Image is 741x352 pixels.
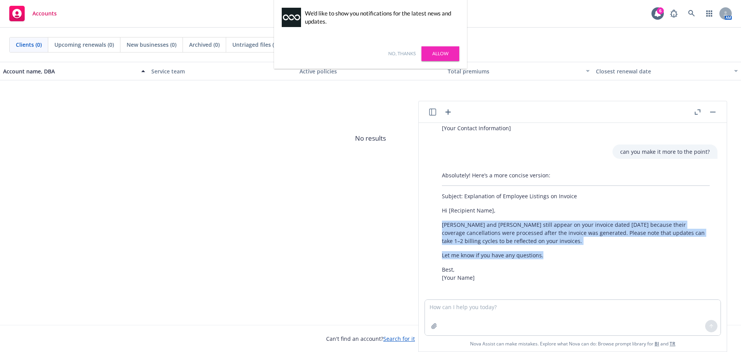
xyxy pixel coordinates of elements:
div: Service team [151,67,293,75]
div: 6 [657,7,664,14]
span: Clients (0) [16,41,42,49]
a: Search [684,6,699,21]
a: Allow [421,46,459,61]
span: Untriaged files (0) [232,41,279,49]
button: Service team [148,62,296,80]
div: Total premiums [448,67,581,75]
button: Closest renewal date [593,62,741,80]
button: Total premiums [445,62,593,80]
p: can you make it more to the point? [620,148,710,156]
a: Accounts [6,3,60,24]
span: Upcoming renewals (0) [54,41,114,49]
a: Report a Bug [666,6,682,21]
a: BI [655,340,659,347]
p: [PERSON_NAME] and [PERSON_NAME] still appear on your invoice dated [DATE] because their coverage ... [442,221,710,245]
div: Active policies [299,67,442,75]
span: Accounts [32,10,57,17]
p: Best, [Your Name] [442,265,710,282]
a: Switch app [702,6,717,21]
div: Closest renewal date [596,67,729,75]
p: Absolutely! Here’s a more concise version: [442,171,710,179]
div: We'd like to show you notifications for the latest news and updates. [305,9,455,26]
a: TR [670,340,675,347]
p: Let me know if you have any questions. [442,251,710,259]
div: Account name, DBA [3,67,137,75]
span: Can't find an account? [326,335,415,343]
span: Nova Assist can make mistakes. Explore what Nova can do: Browse prompt library for and [470,336,675,352]
a: Search for it [383,335,415,342]
span: Archived (0) [189,41,220,49]
span: New businesses (0) [127,41,176,49]
a: No, thanks [388,50,416,57]
p: Subject: Explanation of Employee Listings on Invoice [442,192,710,200]
button: Active policies [296,62,445,80]
p: Hi [Recipient Name], [442,206,710,214]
